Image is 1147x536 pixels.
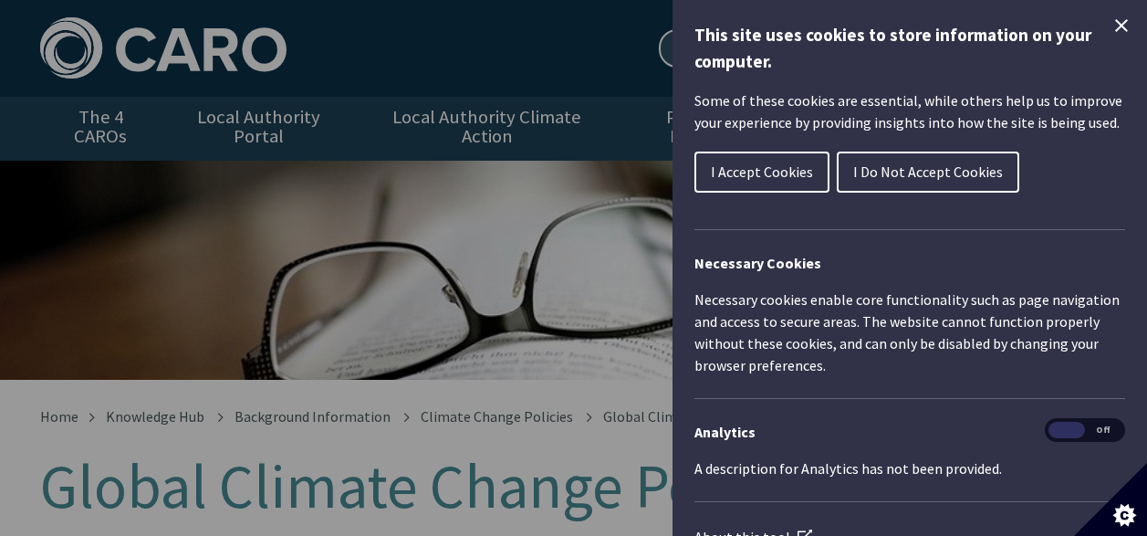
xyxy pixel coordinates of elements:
[1085,422,1121,439] span: Off
[694,22,1125,75] h1: This site uses cookies to store information on your computer.
[694,89,1125,133] p: Some of these cookies are essential, while others help us to improve your experience by providing...
[1111,15,1132,37] button: Close Cookie Control
[694,289,1125,376] p: Necessary cookies enable core functionality such as page navigation and access to secure areas. T...
[694,457,1125,479] p: A description for Analytics has not been provided.
[837,152,1019,193] button: I Do Not Accept Cookies
[694,421,1125,443] h3: Analytics
[694,152,829,193] button: I Accept Cookies
[1074,463,1147,536] button: Set cookie preferences
[694,252,1125,274] h2: Necessary Cookies
[853,163,1003,181] span: I Do Not Accept Cookies
[1048,422,1085,439] span: On
[711,163,813,181] span: I Accept Cookies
